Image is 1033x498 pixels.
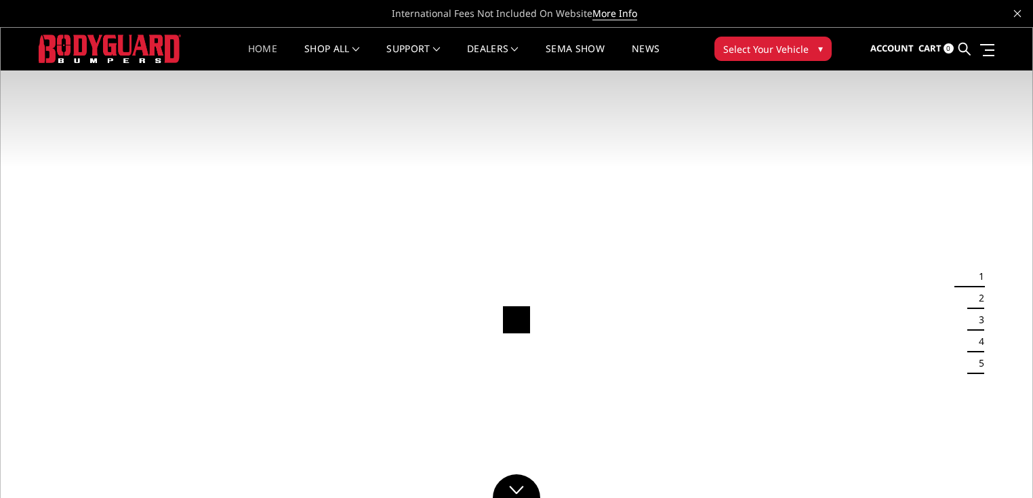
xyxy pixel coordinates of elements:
[971,266,984,287] button: 1 of 5
[467,44,519,70] a: Dealers
[818,41,823,56] span: ▾
[546,44,605,70] a: SEMA Show
[971,331,984,352] button: 4 of 5
[248,44,277,70] a: Home
[592,7,637,20] a: More Info
[870,30,914,67] a: Account
[944,43,954,54] span: 0
[971,309,984,331] button: 3 of 5
[304,44,359,70] a: shop all
[39,35,181,62] img: BODYGUARD BUMPERS
[493,474,540,498] a: Click to Down
[386,44,440,70] a: Support
[918,30,954,67] a: Cart 0
[971,352,984,374] button: 5 of 5
[714,37,832,61] button: Select Your Vehicle
[971,287,984,309] button: 2 of 5
[870,42,914,54] span: Account
[918,42,941,54] span: Cart
[632,44,660,70] a: News
[723,42,809,56] span: Select Your Vehicle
